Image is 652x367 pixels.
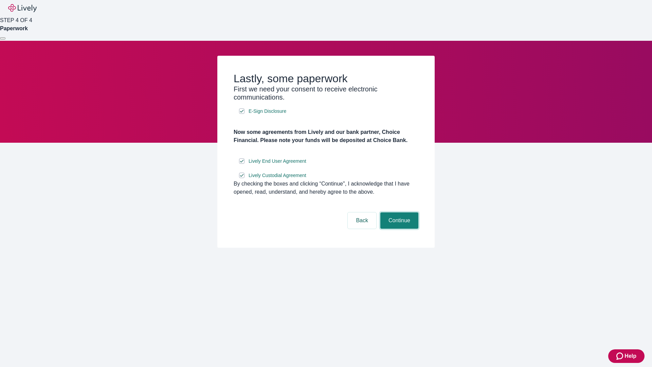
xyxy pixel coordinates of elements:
button: Continue [380,212,418,229]
svg: Zendesk support icon [616,352,624,360]
h3: First we need your consent to receive electronic communications. [234,85,418,101]
div: By checking the boxes and clicking “Continue", I acknowledge that I have opened, read, understand... [234,180,418,196]
span: Lively End User Agreement [249,158,306,165]
button: Back [348,212,376,229]
a: e-sign disclosure document [247,157,308,165]
span: Help [624,352,636,360]
a: e-sign disclosure document [247,107,288,116]
a: e-sign disclosure document [247,171,308,180]
span: Lively Custodial Agreement [249,172,306,179]
span: E-Sign Disclosure [249,108,286,115]
button: Zendesk support iconHelp [608,349,645,363]
h2: Lastly, some paperwork [234,72,418,85]
h4: Now some agreements from Lively and our bank partner, Choice Financial. Please note your funds wi... [234,128,418,144]
img: Lively [8,4,37,12]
